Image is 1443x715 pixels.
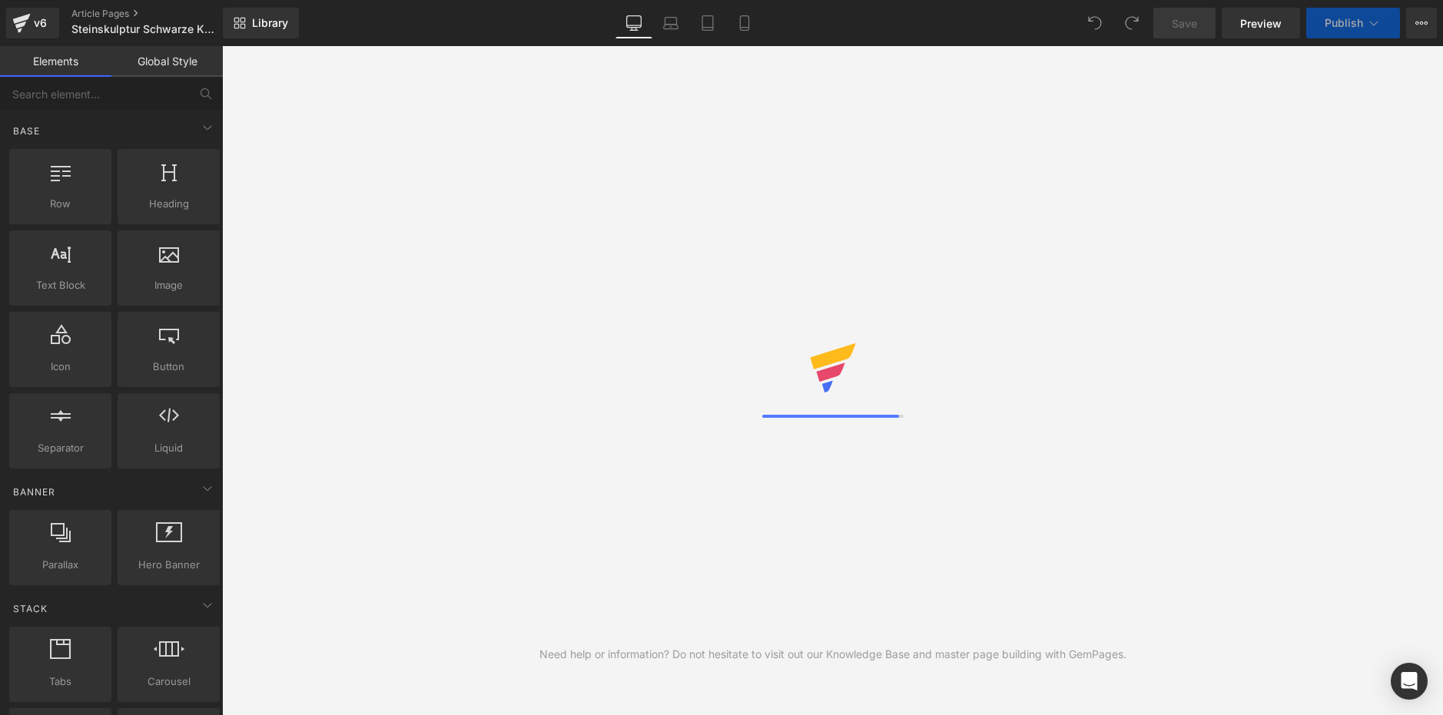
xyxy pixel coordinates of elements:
span: Hero Banner [122,557,215,573]
span: Carousel [122,674,215,690]
span: Preview [1240,15,1282,31]
a: Preview [1222,8,1300,38]
a: v6 [6,8,59,38]
span: Save [1172,15,1197,31]
a: Global Style [111,46,223,77]
div: Need help or information? Do not hesitate to visit out our Knowledge Base and master page buildin... [539,646,1126,663]
div: Open Intercom Messenger [1391,663,1428,700]
a: Article Pages [71,8,248,20]
span: Parallax [14,557,107,573]
div: v6 [31,13,50,33]
span: Stack [12,601,49,616]
span: Base [12,124,41,138]
span: Text Block [14,277,107,293]
span: Publish [1325,17,1363,29]
span: Banner [12,485,57,499]
a: Tablet [689,8,726,38]
a: Desktop [615,8,652,38]
a: Mobile [726,8,763,38]
span: Heading [122,196,215,212]
span: Steinskulptur Schwarze Katze ADV [71,23,219,35]
span: Row [14,196,107,212]
span: Separator [14,440,107,456]
span: Icon [14,359,107,375]
span: Tabs [14,674,107,690]
button: Publish [1306,8,1400,38]
span: Button [122,359,215,375]
span: Library [252,16,288,30]
span: Image [122,277,215,293]
button: Undo [1080,8,1110,38]
button: More [1406,8,1437,38]
button: Redo [1116,8,1147,38]
a: New Library [223,8,299,38]
span: Liquid [122,440,215,456]
a: Laptop [652,8,689,38]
